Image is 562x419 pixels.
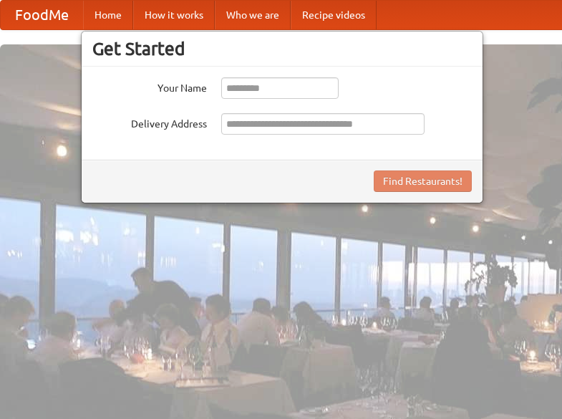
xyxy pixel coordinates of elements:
[291,1,377,29] a: Recipe videos
[92,38,472,59] h3: Get Started
[374,170,472,192] button: Find Restaurants!
[133,1,215,29] a: How it works
[1,1,83,29] a: FoodMe
[92,77,207,95] label: Your Name
[92,113,207,131] label: Delivery Address
[83,1,133,29] a: Home
[215,1,291,29] a: Who we are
